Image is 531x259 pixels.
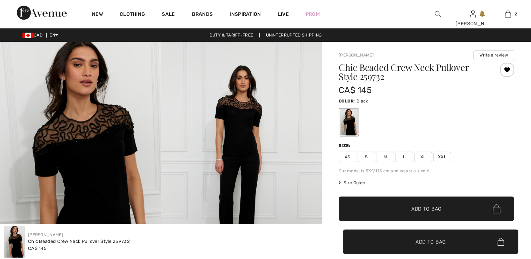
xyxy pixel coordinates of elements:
button: Add to Bag [339,197,514,221]
img: Bag.svg [497,238,504,246]
button: Add to Bag [343,230,518,254]
img: 1ère Avenue [17,6,67,20]
a: New [92,11,103,19]
img: My Bag [505,10,511,18]
img: Bag.svg [493,204,500,213]
span: CA$ 145 [28,246,47,251]
iframe: Opens a widget where you can chat to one of our agents [486,206,524,224]
a: Prom [306,11,320,18]
button: Write a review [473,50,514,60]
img: Chic Beaded Crew Neck Pullover Style 259732 [4,226,25,258]
div: Our model is 5'9"/175 cm and wears a size 6. [339,168,514,174]
span: S [358,152,375,162]
span: Add to Bag [411,205,442,213]
div: Chic Beaded Crew Neck Pullover Style 259732 [28,238,130,245]
div: Black [340,109,358,135]
a: [PERSON_NAME] [28,232,63,237]
span: XXL [433,152,451,162]
span: XS [339,152,356,162]
span: Color: [339,99,355,104]
a: 2 [491,10,525,18]
div: [PERSON_NAME] [456,20,490,27]
span: CA$ 145 [339,85,372,95]
a: Brands [192,11,213,19]
span: EN [49,33,58,38]
span: Black [357,99,368,104]
span: Add to Bag [416,238,446,245]
a: [PERSON_NAME] [339,53,374,58]
div: Size: [339,142,352,149]
img: Canadian Dollar [22,33,34,38]
a: Sign In [470,11,476,17]
a: Clothing [120,11,145,19]
a: Live [278,11,289,18]
img: search the website [435,10,441,18]
h1: Chic Beaded Crew Neck Pullover Style 259732 [339,63,485,81]
span: 2 [515,11,517,17]
span: Size Guide [339,180,365,186]
span: XL [414,152,432,162]
img: My Info [470,10,476,18]
span: Inspiration [230,11,261,19]
a: Sale [162,11,175,19]
span: M [377,152,394,162]
span: CAD [22,33,45,38]
span: L [396,152,413,162]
